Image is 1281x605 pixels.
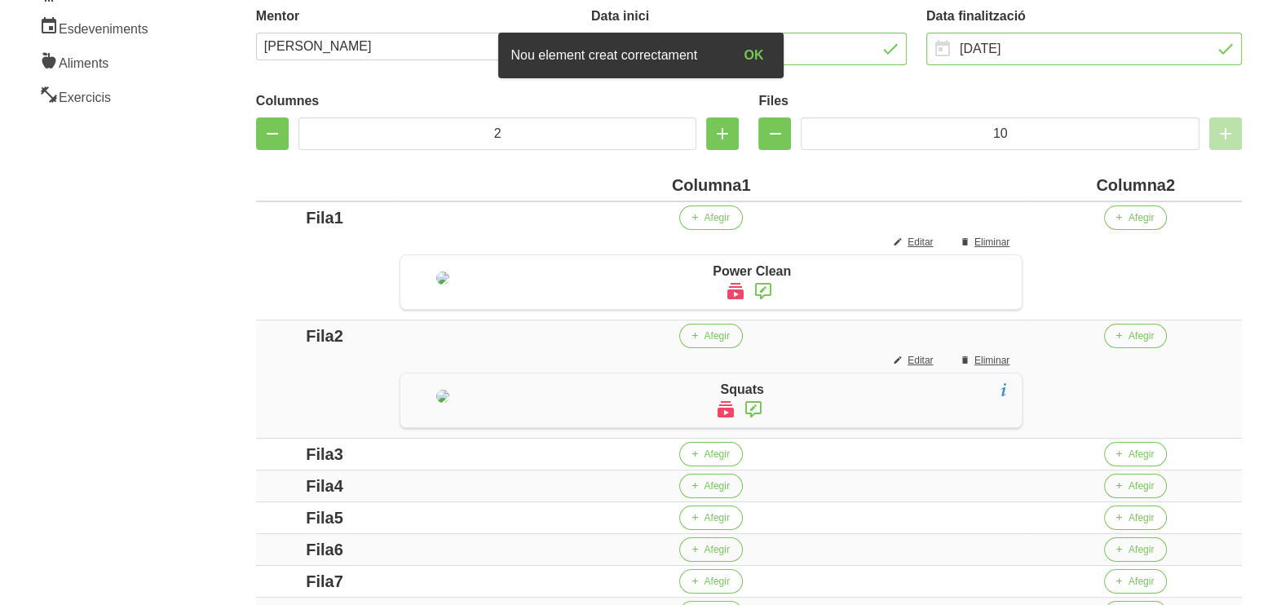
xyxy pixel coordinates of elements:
div: Fila2 [263,324,387,348]
span: Squats [720,382,763,396]
span: Power Clean [713,264,791,278]
span: Afegir [1129,210,1154,225]
span: Editar [908,353,933,368]
span: Afegir [704,510,729,525]
img: 8ea60705-12ae-42e8-83e1-4ba62b1261d5%2Factivities%2F16532-squats-png.png [436,390,449,403]
span: Afegir [1129,479,1154,493]
span: Afegir [704,542,729,557]
span: Editar [908,235,933,250]
button: OK [731,39,777,72]
div: Columna1 [400,173,1023,197]
span: Afegir [1129,447,1154,461]
span: Afegir [704,210,729,225]
button: Editar [883,230,946,254]
button: Afegir [679,569,742,594]
input: Search for option [377,37,535,56]
button: Afegir [679,205,742,230]
label: Data inici [591,7,907,26]
button: Editar [883,348,946,373]
div: Fila1 [263,205,387,230]
span: Afegir [704,329,729,343]
div: Search for option [256,33,572,60]
button: Afegir [1104,324,1167,348]
span: Afegir [1129,510,1154,525]
button: Eliminar [950,348,1023,373]
button: Eliminar [950,230,1023,254]
img: 8ea60705-12ae-42e8-83e1-4ba62b1261d5%2Factivities%2F56407-power-clean-jpg.jpg [436,272,449,285]
span: Afegir [1129,329,1154,343]
span: Afegir [704,447,729,461]
div: Fila7 [263,569,387,594]
button: Afegir [1104,205,1167,230]
label: Mentor [256,7,572,26]
span: Afegir [704,574,729,589]
button: Afegir [679,506,742,530]
div: Fila3 [263,442,387,466]
span: Eliminar [974,235,1009,250]
button: Afegir [679,537,742,562]
label: Data finalització [926,7,1242,26]
div: Fila5 [263,506,387,530]
button: Afegir [1104,506,1167,530]
span: Afegir [1129,574,1154,589]
div: Columna2 [1036,173,1235,197]
span: [PERSON_NAME] [260,37,376,56]
button: Afegir [679,324,742,348]
span: Afegir [1129,542,1154,557]
button: Afegir [679,474,742,498]
div: Fila6 [263,537,387,562]
a: Exercicis [29,78,168,113]
label: Files [758,91,1242,111]
span: Eliminar [974,353,1009,368]
div: Nou element creat correctament [498,39,711,72]
div: Fila4 [263,474,387,498]
button: Afegir [1104,474,1167,498]
button: Afegir [1104,569,1167,594]
button: Afegir [679,442,742,466]
span: Afegir [704,479,729,493]
button: Afegir [1104,537,1167,562]
a: Esdeveniments [29,10,168,44]
label: Columnes [256,91,740,111]
button: Afegir [1104,442,1167,466]
a: Aliments [29,44,168,78]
